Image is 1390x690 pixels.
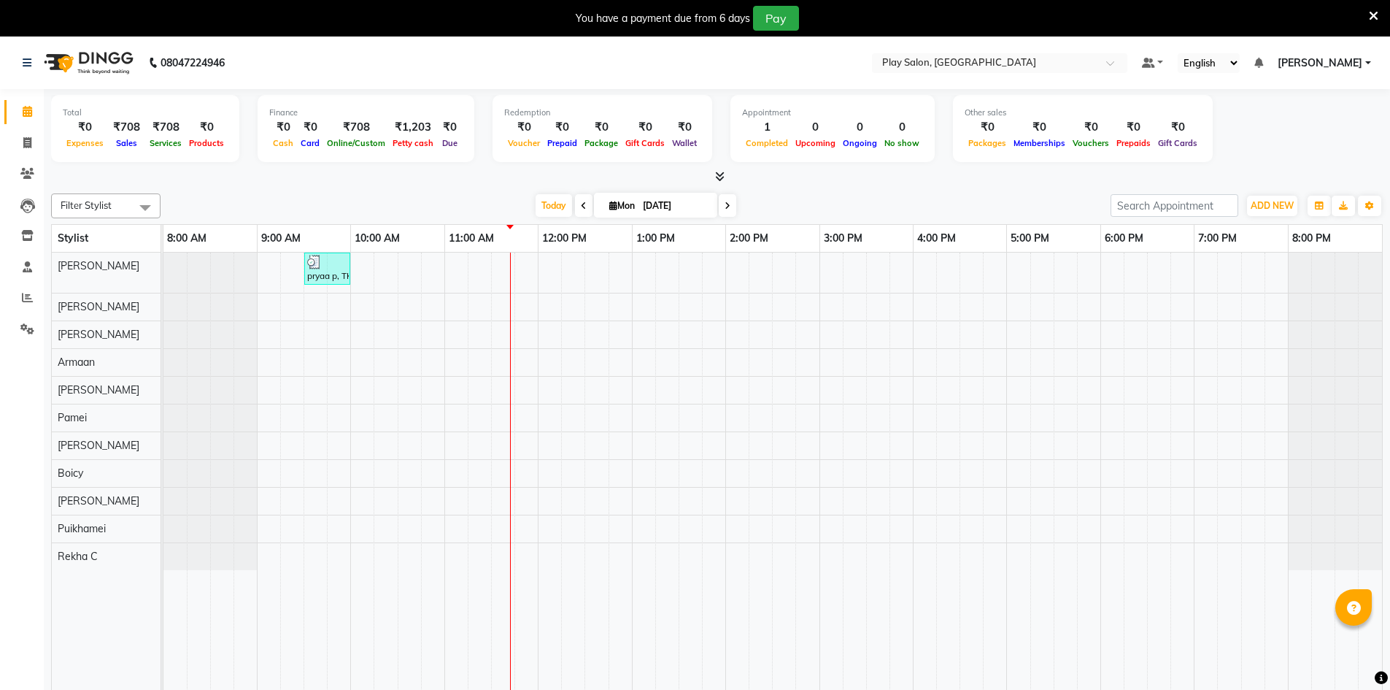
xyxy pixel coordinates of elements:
span: Packages [965,138,1010,148]
a: 12:00 PM [538,228,590,249]
a: 9:00 AM [258,228,304,249]
div: 0 [792,119,839,136]
span: Armaan [58,356,95,369]
div: ₹0 [581,119,622,136]
div: ₹708 [146,119,185,136]
span: Sales [112,138,141,148]
span: Online/Custom [323,138,389,148]
span: [PERSON_NAME] [58,383,139,396]
div: Finance [269,107,463,119]
div: ₹708 [107,119,146,136]
div: ₹0 [269,119,297,136]
span: [PERSON_NAME] [58,494,139,507]
div: ₹0 [668,119,700,136]
a: 11:00 AM [445,228,498,249]
a: 3:00 PM [820,228,866,249]
div: ₹1,203 [389,119,437,136]
span: Expenses [63,138,107,148]
span: [PERSON_NAME] [58,439,139,452]
input: Search Appointment [1111,194,1238,217]
div: ₹0 [437,119,463,136]
div: pryaa p, TK01, 09:30 AM-10:00 AM, Wash & Blow Dry - Hair Wash [306,255,349,283]
div: ₹0 [622,119,668,136]
div: ₹0 [1010,119,1069,136]
div: 0 [881,119,923,136]
span: Pamei [58,411,87,424]
span: Stylist [58,231,88,245]
span: Today [536,194,572,217]
div: ₹0 [504,119,544,136]
span: Prepaid [544,138,581,148]
span: Products [185,138,228,148]
span: Ongoing [839,138,881,148]
a: 4:00 PM [914,228,960,249]
button: Pay [753,6,799,31]
div: 0 [839,119,881,136]
div: ₹0 [965,119,1010,136]
div: ₹0 [1113,119,1154,136]
a: 8:00 AM [163,228,210,249]
span: Prepaids [1113,138,1154,148]
div: ₹0 [1154,119,1201,136]
span: Vouchers [1069,138,1113,148]
div: Other sales [965,107,1201,119]
a: 2:00 PM [726,228,772,249]
span: Memberships [1010,138,1069,148]
span: [PERSON_NAME] [58,328,139,341]
span: Rekha C [58,550,98,563]
span: Cash [269,138,297,148]
span: Completed [742,138,792,148]
button: ADD NEW [1247,196,1297,216]
a: 6:00 PM [1101,228,1147,249]
span: Services [146,138,185,148]
span: Mon [606,200,638,211]
div: Total [63,107,228,119]
div: You have a payment due from 6 days [576,11,750,26]
b: 08047224946 [161,42,225,83]
span: Due [439,138,461,148]
span: [PERSON_NAME] [58,300,139,313]
div: ₹0 [63,119,107,136]
div: Redemption [504,107,700,119]
span: ADD NEW [1251,200,1294,211]
span: Filter Stylist [61,199,112,211]
span: Boicy [58,467,83,480]
span: [PERSON_NAME] [58,259,139,272]
span: Gift Cards [1154,138,1201,148]
div: Appointment [742,107,923,119]
span: Upcoming [792,138,839,148]
span: Package [581,138,622,148]
span: Gift Cards [622,138,668,148]
a: 10:00 AM [351,228,404,249]
div: ₹0 [1069,119,1113,136]
div: ₹708 [323,119,389,136]
span: Card [297,138,323,148]
span: Puikhamei [58,522,106,535]
img: logo [37,42,137,83]
a: 8:00 PM [1289,228,1335,249]
div: ₹0 [185,119,228,136]
span: Petty cash [389,138,437,148]
span: Wallet [668,138,700,148]
span: Voucher [504,138,544,148]
div: ₹0 [544,119,581,136]
a: 7:00 PM [1194,228,1240,249]
span: No show [881,138,923,148]
div: 1 [742,119,792,136]
input: 2025-09-01 [638,195,711,217]
a: 1:00 PM [633,228,679,249]
span: [PERSON_NAME] [1278,55,1362,71]
a: 5:00 PM [1007,228,1053,249]
div: ₹0 [297,119,323,136]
